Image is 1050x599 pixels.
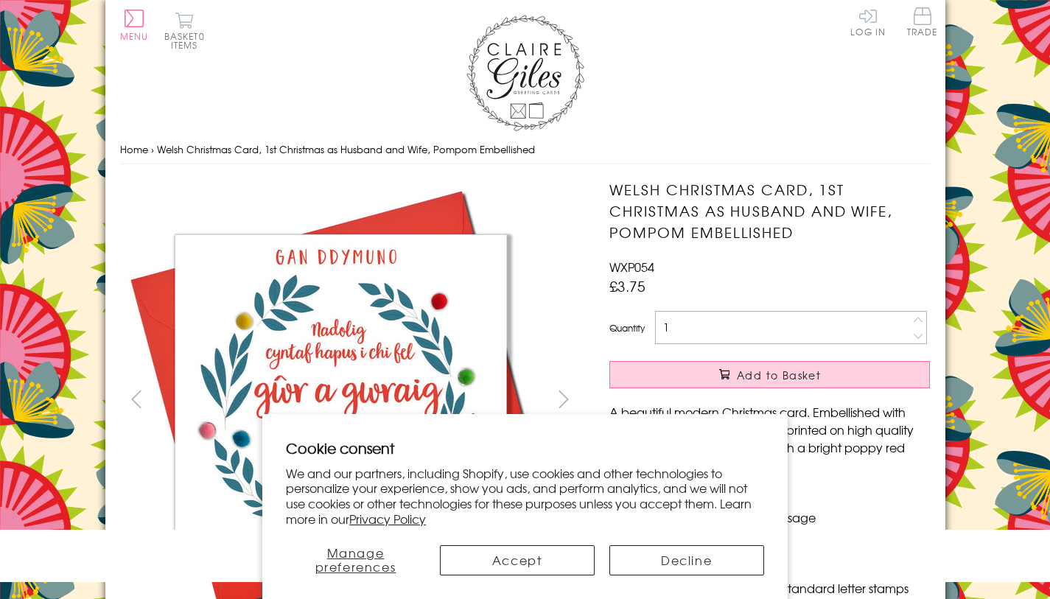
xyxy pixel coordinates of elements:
span: WXP054 [609,258,654,276]
h1: Welsh Christmas Card, 1st Christmas as Husband and Wife, Pompom Embellished [609,179,930,242]
button: Decline [609,545,764,575]
span: Add to Basket [737,368,821,382]
span: Trade [907,7,938,36]
span: £3.75 [609,276,645,296]
p: We and our partners, including Shopify, use cookies and other technologies to personalize your ex... [286,466,764,527]
span: Welsh Christmas Card, 1st Christmas as Husband and Wife, Pompom Embellished [157,142,535,156]
nav: breadcrumbs [120,135,931,165]
button: Add to Basket [609,361,930,388]
span: › [151,142,154,156]
a: Trade [907,7,938,39]
button: Accept [440,545,595,575]
button: Menu [120,10,149,41]
label: Quantity [609,321,645,334]
a: Privacy Policy [349,510,426,528]
span: 0 items [171,29,205,52]
p: A beautiful modern Christmas card. Embellished with bright coloured pompoms and printed on high q... [609,403,930,474]
span: Menu [120,29,149,43]
button: Basket0 items [164,12,205,49]
button: next [547,382,580,416]
a: Home [120,142,148,156]
a: Log In [850,7,886,36]
img: Claire Giles Greetings Cards [466,15,584,131]
span: Manage preferences [315,544,396,575]
h2: Cookie consent [286,438,764,458]
button: Manage preferences [286,545,424,575]
button: prev [120,382,153,416]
